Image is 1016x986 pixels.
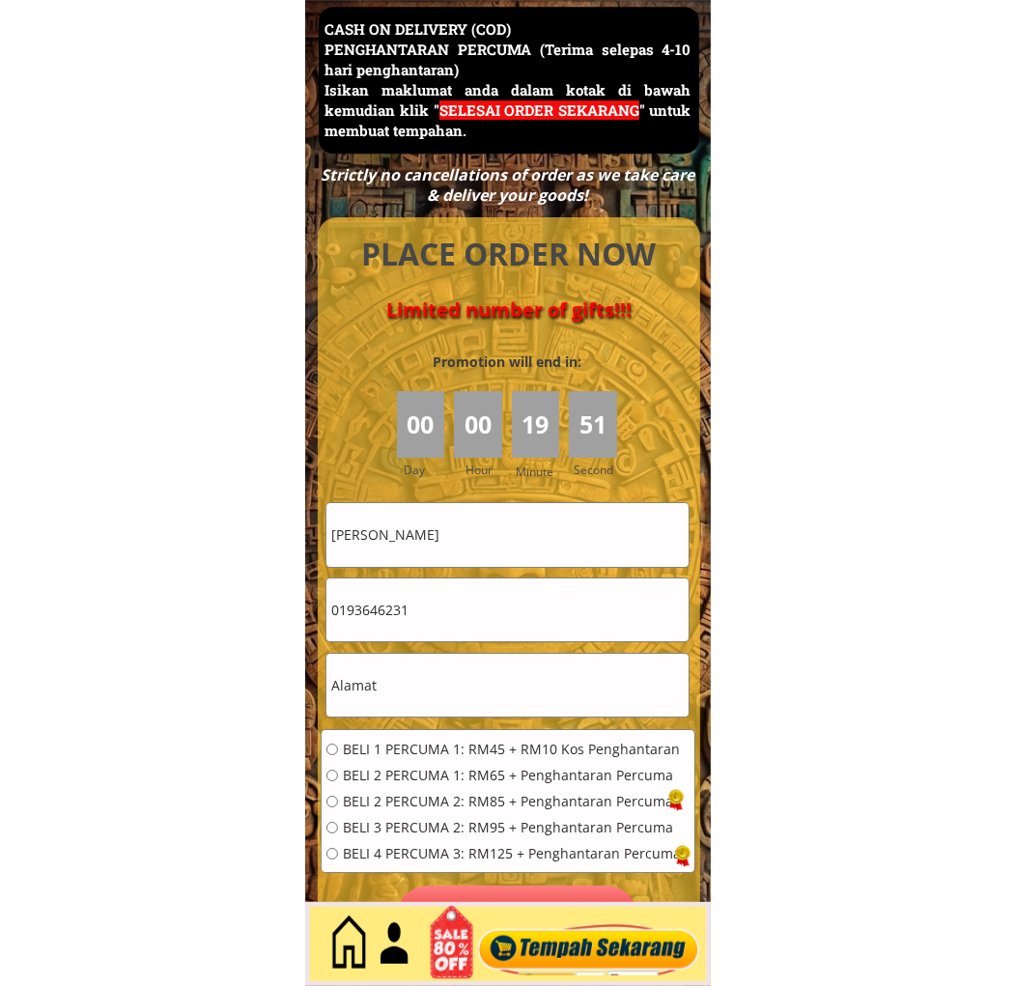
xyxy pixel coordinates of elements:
[399,352,617,373] h3: Promotion will end in:
[516,463,558,481] h3: Minute
[340,233,678,276] h4: PLACE ORDER NOW
[326,578,689,641] input: Telefon
[404,461,452,479] h3: Day
[343,743,681,756] span: BELI 1 PERCUMA 1: RM45 + RM10 Kos Penghantaran
[574,461,621,479] h3: Second
[325,19,691,141] h3: CASH ON DELIVERY (COD) PENGHANTARAN PERCUMA (Terima selepas 4-10 hari penghantaran) Isikan maklum...
[340,298,678,322] h4: Limited number of gifts!!!
[326,654,689,717] input: Alamat
[466,461,507,479] h3: Hour
[343,821,681,834] span: BELI 3 PERCUMA 2: RM95 + Penghantaran Percuma
[439,100,639,120] span: SELESAI ORDER SEKARANG
[343,795,681,808] span: BELI 2 PERCUMA 2: RM85 + Penghantaran Percuma
[326,503,689,566] input: Nama
[343,769,681,782] span: BELI 2 PERCUMA 1: RM65 + Penghantaran Percuma
[343,847,681,860] span: BELI 4 PERCUMA 3: RM125 + Penghantaran Percuma
[396,886,638,950] p: Pesan sekarang
[315,165,701,206] div: Strictly no cancellations of order as we take care & deliver your goods!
